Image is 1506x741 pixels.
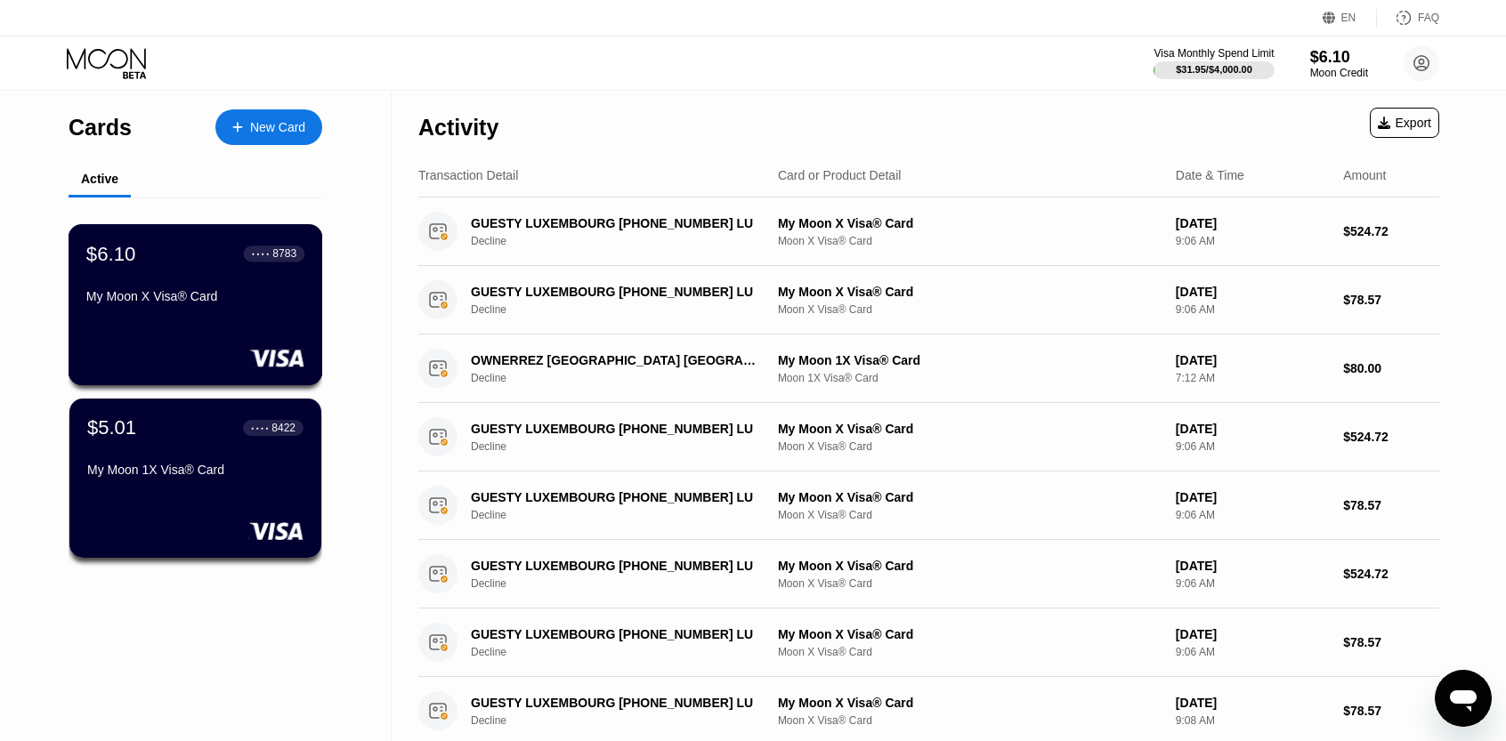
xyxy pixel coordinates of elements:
div: [DATE] [1176,696,1329,710]
div: 8422 [271,422,296,434]
div: $6.10 [1310,48,1368,67]
div: GUESTY LUXEMBOURG [PHONE_NUMBER] LUDeclineMy Moon X Visa® CardMoon X Visa® Card[DATE]9:06 AM$524.72 [418,403,1439,471]
div: Decline [471,235,781,247]
div: My Moon X Visa® Card [778,216,1162,230]
div: Visa Monthly Spend Limit$31.95/$4,000.00 [1154,47,1274,79]
div: New Card [215,109,322,145]
iframe: Button to launch messaging window [1435,670,1492,727]
div: New Card [250,120,305,135]
div: $78.57 [1343,498,1439,512]
div: 9:06 AM [1176,440,1329,453]
div: My Moon X Visa® Card [778,696,1162,710]
div: [DATE] [1176,490,1329,504]
div: OWNERREZ [GEOGRAPHIC_DATA] [GEOGRAPHIC_DATA]DeclineMy Moon 1X Visa® CardMoon 1X Visa® Card[DATE]7... [418,334,1439,403]
div: My Moon X Visa® Card [778,559,1162,573]
div: Decline [471,303,781,316]
div: $5.01● ● ● ●8422My Moon 1X Visa® Card [69,399,321,558]
div: [DATE] [1176,353,1329,367]
div: ● ● ● ● [251,425,269,431]
div: GUESTY LUXEMBOURG [PHONE_NUMBER] LU [471,216,760,230]
div: Transaction Detail [418,168,518,182]
div: GUESTY LUXEMBOURG [PHONE_NUMBER] LUDeclineMy Moon X Visa® CardMoon X Visa® Card[DATE]9:06 AM$78.57 [418,266,1439,334]
div: Decline [471,714,781,727]
div: Decline [471,440,781,453]
div: My Moon X Visa® Card [86,289,304,303]
div: $524.72 [1343,430,1439,444]
div: Decline [471,577,781,590]
div: Activity [418,115,498,141]
div: Moon X Visa® Card [778,235,1162,247]
div: Moon X Visa® Card [778,509,1162,521]
div: Export [1370,108,1439,138]
div: Amount [1343,168,1386,182]
div: My Moon X Visa® Card [778,490,1162,504]
div: Visa Monthly Spend Limit [1154,47,1274,60]
div: OWNERREZ [GEOGRAPHIC_DATA] [GEOGRAPHIC_DATA] [471,353,760,367]
div: 9:06 AM [1176,303,1329,316]
div: My Moon 1X Visa® Card [778,353,1162,367]
div: Moon Credit [1310,67,1368,79]
div: GUESTY LUXEMBOURG [PHONE_NUMBER] LU [471,559,760,573]
div: GUESTY LUXEMBOURG [PHONE_NUMBER] LUDeclineMy Moon X Visa® CardMoon X Visa® Card[DATE]9:06 AM$78.57 [418,608,1439,677]
div: Active [81,172,118,186]
div: GUESTY LUXEMBOURG [PHONE_NUMBER] LU [471,422,760,436]
div: 9:06 AM [1176,509,1329,521]
div: Moon X Visa® Card [778,303,1162,316]
div: Moon X Visa® Card [778,577,1162,590]
div: Moon X Visa® Card [778,714,1162,727]
div: Decline [471,372,781,384]
div: FAQ [1418,12,1439,24]
div: $31.95 / $4,000.00 [1176,64,1252,75]
div: GUESTY LUXEMBOURG [PHONE_NUMBER] LUDeclineMy Moon X Visa® CardMoon X Visa® Card[DATE]9:06 AM$524.72 [418,540,1439,608]
div: Decline [471,509,781,521]
div: Moon 1X Visa® Card [778,372,1162,384]
div: $524.72 [1343,224,1439,238]
div: 9:08 AM [1176,714,1329,727]
div: $6.10 [86,242,136,265]
div: [DATE] [1176,285,1329,299]
div: Date & Time [1176,168,1244,182]
div: Moon X Visa® Card [778,440,1162,453]
div: GUESTY LUXEMBOURG [PHONE_NUMBER] LU [471,627,760,641]
div: GUESTY LUXEMBOURG [PHONE_NUMBER] LU [471,490,760,504]
div: ● ● ● ● [252,251,270,256]
div: Moon X Visa® Card [778,646,1162,658]
div: EN [1341,12,1356,24]
div: [DATE] [1176,559,1329,573]
div: GUESTY LUXEMBOURG [PHONE_NUMBER] LUDeclineMy Moon X Visa® CardMoon X Visa® Card[DATE]9:06 AM$78.57 [418,471,1439,540]
div: GUESTY LUXEMBOURG [PHONE_NUMBER] LU [471,696,760,710]
div: $78.57 [1343,635,1439,649]
div: $5.01 [87,416,136,439]
div: 9:06 AM [1176,235,1329,247]
div: $6.10Moon Credit [1310,48,1368,79]
div: Export [1378,116,1431,130]
div: FAQ [1377,9,1439,27]
div: EN [1323,9,1377,27]
div: $6.10● ● ● ●8783My Moon X Visa® Card [69,225,321,384]
div: Decline [471,646,781,658]
div: [DATE] [1176,627,1329,641]
div: $78.57 [1343,293,1439,307]
div: Card or Product Detail [778,168,902,182]
div: $80.00 [1343,361,1439,375]
div: My Moon X Visa® Card [778,422,1162,436]
div: [DATE] [1176,216,1329,230]
div: $78.57 [1343,704,1439,718]
div: GUESTY LUXEMBOURG [PHONE_NUMBER] LUDeclineMy Moon X Visa® CardMoon X Visa® Card[DATE]9:06 AM$524.72 [418,197,1439,266]
div: My Moon X Visa® Card [778,285,1162,299]
div: My Moon X Visa® Card [778,627,1162,641]
div: $524.72 [1343,567,1439,581]
div: 9:06 AM [1176,646,1329,658]
div: My Moon 1X Visa® Card [87,463,304,477]
div: GUESTY LUXEMBOURG [PHONE_NUMBER] LU [471,285,760,299]
div: 9:06 AM [1176,577,1329,590]
div: 7:12 AM [1176,372,1329,384]
div: [DATE] [1176,422,1329,436]
div: Cards [69,115,132,141]
div: 8783 [272,247,296,260]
